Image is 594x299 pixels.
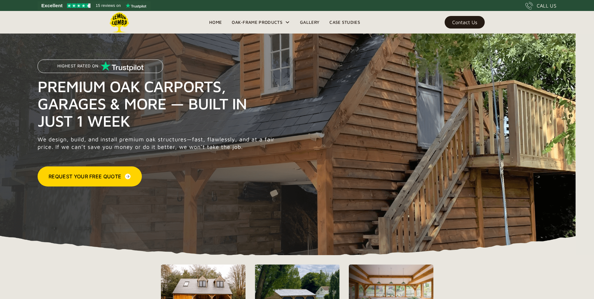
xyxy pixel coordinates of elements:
div: Contact Us [452,20,477,24]
span: Excellent [41,2,63,9]
a: Gallery [295,18,324,27]
p: We design, build, and install premium oak structures—fast, flawlessly, and at a fair price. If we... [38,136,278,151]
h1: Premium Oak Carports, Garages & More — Built in Just 1 Week [38,78,278,129]
a: Request Your Free Quote [38,166,142,186]
span: 15 reviews on [96,2,121,9]
img: Trustpilot logo [126,3,146,8]
a: Case Studies [324,18,365,27]
a: Contact Us [445,16,485,29]
p: Highest Rated on [57,64,98,68]
a: Highest Rated on [38,60,163,78]
div: CALL US [537,2,556,9]
div: Request Your Free Quote [49,173,121,180]
a: CALL US [525,2,556,9]
div: Oak-Frame Products [232,18,282,26]
div: Oak-Frame Products [227,11,295,34]
img: Trustpilot 4.5 stars [67,3,90,8]
a: See Lemon Lumba reviews on Trustpilot [38,1,151,10]
a: Home [204,18,227,27]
